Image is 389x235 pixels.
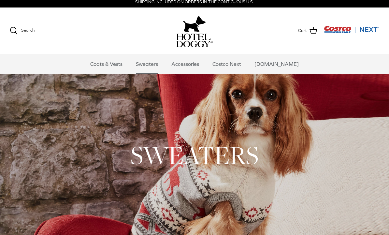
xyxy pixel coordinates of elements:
[298,27,307,34] span: Cart
[249,54,305,74] a: [DOMAIN_NAME]
[84,54,128,74] a: Coats & Vests
[324,25,379,34] img: Costco Next
[166,54,205,74] a: Accessories
[10,139,379,171] h1: SWEATERS
[298,26,317,35] a: Cart
[176,34,213,47] img: hoteldoggycom
[176,14,213,47] a: hoteldoggy.com hoteldoggycom
[10,27,35,35] a: Search
[207,54,247,74] a: Costco Next
[324,30,379,35] a: Visit Costco Next
[130,54,164,74] a: Sweaters
[21,28,35,33] span: Search
[183,14,206,34] img: hoteldoggy.com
